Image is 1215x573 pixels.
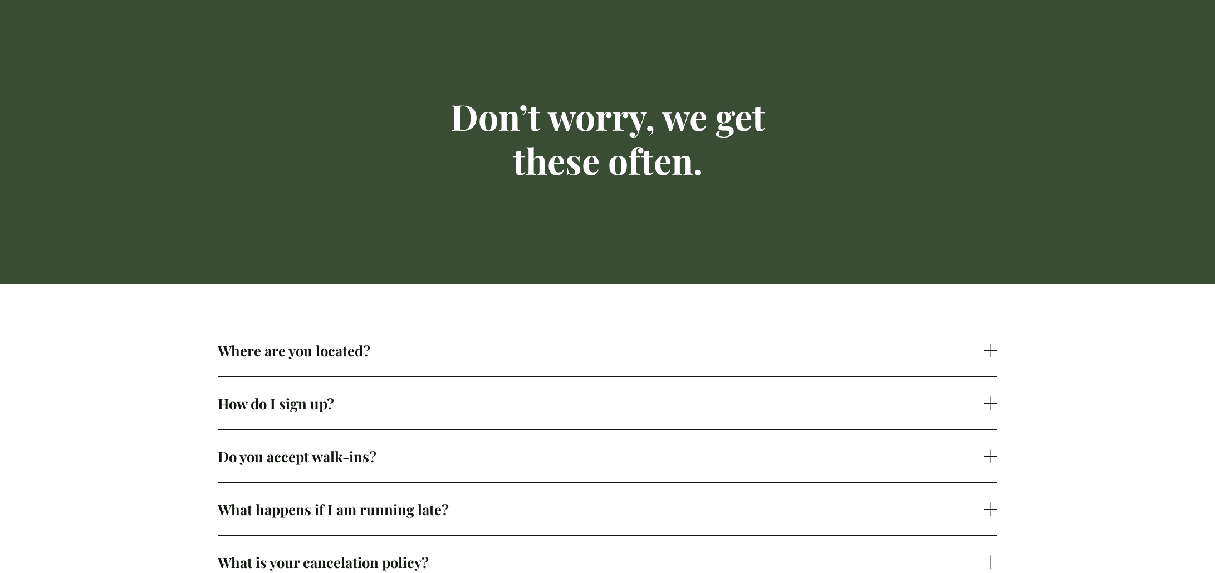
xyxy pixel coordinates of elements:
[218,499,984,518] span: What happens if I am running late?
[218,483,997,535] button: What happens if I am running late?
[218,324,997,376] button: Where are you located?
[218,394,984,413] span: How do I sign up?
[218,377,997,429] button: How do I sign up?
[413,95,802,183] h1: Don’t worry, we get these often.
[218,341,984,360] span: Where are you located?
[218,447,984,466] span: Do you accept walk-ins?
[218,552,984,571] span: What is your cancelation policy?
[218,430,997,482] button: Do you accept walk-ins?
